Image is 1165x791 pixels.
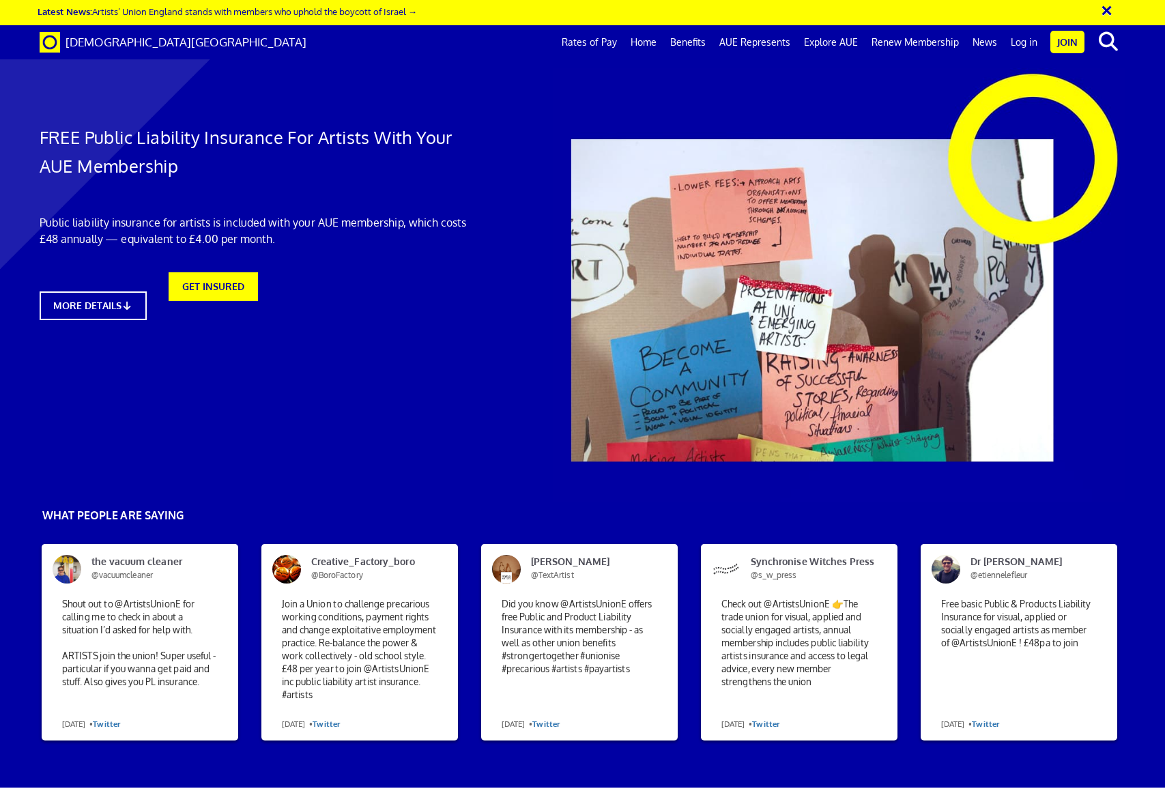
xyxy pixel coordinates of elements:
a: GET INSURED [169,291,258,320]
p: Did you know @ArtistsUnionE offers free Public and Product Liability Insurance with its membershi... [491,593,667,740]
a: Latest News:Artists’ Union England stands with members who uphold the boycott of Israel → [38,5,417,17]
span: [DATE] • [282,714,340,734]
h1: FREE Public Liability Insurance For Artists With Your AUE Membership [40,123,480,180]
a: Home [624,25,663,59]
p: Shout out to @ArtistsUnionE for calling me to check in about a situation I’d asked for help with.... [51,593,228,740]
a: AUE Represents [713,25,797,59]
a: Twitter [752,719,779,729]
a: Benefits [663,25,713,59]
span: @vacuumcleaner [91,570,153,580]
span: Synchronise Witches Press [740,555,872,582]
span: @s_w_press [751,570,797,580]
a: Twitter [313,719,340,729]
span: [DATE] • [941,714,999,734]
span: the vacuum cleaner [81,555,212,582]
span: [DATE] • [502,714,560,734]
p: Check out @ArtistsUnionE 👉The trade union for visual, applied and socially engaged artists, annua... [710,593,887,740]
strong: Latest News: [38,5,92,17]
a: Log in [1004,25,1044,59]
a: Explore AUE [797,25,865,59]
button: search [1087,27,1129,56]
a: News [966,25,1004,59]
span: [PERSON_NAME] [521,555,652,582]
a: Brand [DEMOGRAPHIC_DATA][GEOGRAPHIC_DATA] [29,25,317,59]
span: @etiennelefleur [970,570,1028,580]
p: Free basic Public & Products Liability Insurance for visual, applied or socially engaged artists ... [930,593,1107,740]
a: Twitter [972,719,999,729]
span: Dr [PERSON_NAME] [960,555,1091,582]
p: Public liability insurance for artists is included with your AUE membership, which costs £48 annu... [40,214,480,247]
p: Join a Union to challenge precarious working conditions, payment rights and change exploitative e... [271,593,448,740]
a: MORE DETAILS [40,291,147,320]
span: @TextArtist [531,570,574,580]
span: [DATE] • [62,714,120,734]
span: @BoroFactory [311,570,363,580]
span: Creative_Factory_boro [301,555,432,582]
span: [DATE] • [721,714,779,734]
a: Rates of Pay [555,25,624,59]
a: Twitter [532,719,560,729]
a: Renew Membership [865,25,966,59]
span: [DEMOGRAPHIC_DATA][GEOGRAPHIC_DATA] [66,35,306,49]
a: Twitter [93,719,120,729]
a: Join [1050,31,1084,53]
